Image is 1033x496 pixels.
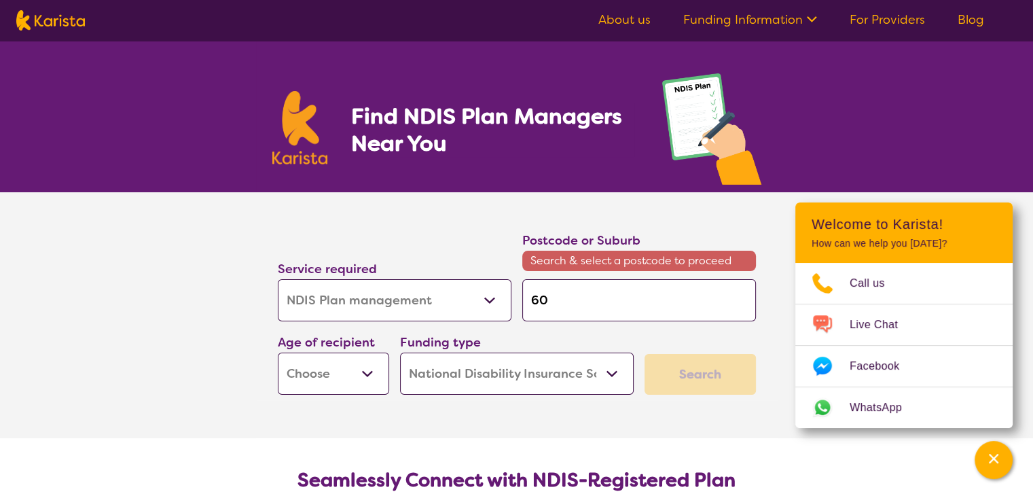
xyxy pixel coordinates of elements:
span: Live Chat [850,315,914,335]
img: plan-management [662,73,761,192]
button: Channel Menu [975,441,1013,479]
input: Type [522,279,756,321]
p: How can we help you [DATE]? [812,238,996,249]
a: For Providers [850,12,925,28]
a: About us [598,12,651,28]
a: Funding Information [683,12,817,28]
label: Service required [278,261,377,277]
img: Karista logo [272,91,328,164]
img: Karista logo [16,10,85,31]
a: Blog [958,12,984,28]
label: Age of recipient [278,334,375,351]
div: Channel Menu [795,202,1013,428]
h2: Welcome to Karista! [812,216,996,232]
span: Search & select a postcode to proceed [522,251,756,271]
span: WhatsApp [850,397,918,418]
span: Facebook [850,356,916,376]
ul: Choose channel [795,263,1013,428]
label: Postcode or Suburb [522,232,640,249]
a: Web link opens in a new tab. [795,387,1013,428]
span: Call us [850,273,901,294]
h1: Find NDIS Plan Managers Near You [350,103,634,157]
label: Funding type [400,334,481,351]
